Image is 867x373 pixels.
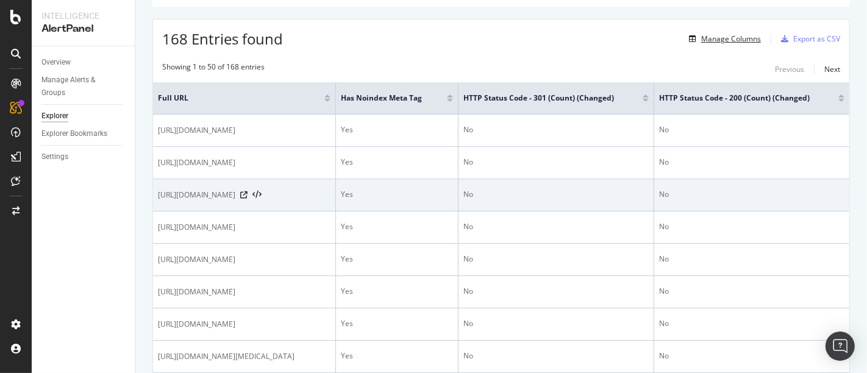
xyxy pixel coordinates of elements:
div: Explorer [41,110,68,123]
div: No [659,124,844,135]
button: Next [824,62,840,76]
a: Settings [41,151,126,163]
div: No [463,318,649,329]
div: No [463,157,649,168]
div: Showing 1 to 50 of 168 entries [162,62,265,76]
div: No [659,221,844,232]
span: 168 Entries found [162,29,283,49]
div: Yes [341,189,453,200]
a: Explorer Bookmarks [41,127,126,140]
a: Explorer [41,110,126,123]
div: Overview [41,56,71,69]
div: Manage Alerts & Groups [41,74,115,99]
div: Explorer Bookmarks [41,127,107,140]
span: HTTP Status Code - 200 (Count) (Changed) [659,93,820,104]
div: No [659,318,844,329]
div: Intelligence [41,10,125,22]
button: Manage Columns [684,32,761,46]
button: Previous [775,62,804,76]
div: Yes [341,318,453,329]
div: Yes [341,254,453,265]
div: No [463,286,649,297]
div: No [463,350,649,361]
div: AlertPanel [41,22,125,36]
div: Next [824,64,840,74]
div: No [659,286,844,297]
div: Settings [41,151,68,163]
div: No [463,189,649,200]
span: Has noindex Meta Tag [341,93,429,104]
span: [URL][DOMAIN_NAME] [158,254,235,266]
button: View HTML Source [252,191,262,199]
div: Yes [341,157,453,168]
div: Open Intercom Messenger [826,332,855,361]
span: [URL][DOMAIN_NAME] [158,221,235,233]
a: Visit Online Page [240,191,248,199]
div: No [659,350,844,361]
div: No [463,221,649,232]
span: [URL][DOMAIN_NAME] [158,124,235,137]
a: Manage Alerts & Groups [41,74,126,99]
div: Manage Columns [701,34,761,44]
span: [URL][DOMAIN_NAME] [158,318,235,330]
div: Previous [775,64,804,74]
span: [URL][DOMAIN_NAME] [158,157,235,169]
span: [URL][DOMAIN_NAME] [158,286,235,298]
div: No [659,254,844,265]
button: Export as CSV [776,29,840,49]
div: No [659,157,844,168]
div: Yes [341,124,453,135]
div: Yes [341,350,453,361]
a: Overview [41,56,126,69]
div: Yes [341,286,453,297]
span: Full URL [158,93,306,104]
div: No [659,189,844,200]
div: Export as CSV [793,34,840,44]
div: No [463,124,649,135]
span: HTTP Status Code - 301 (Count) (Changed) [463,93,624,104]
div: Yes [341,221,453,232]
span: [URL][DOMAIN_NAME] [158,189,235,201]
span: [URL][DOMAIN_NAME][MEDICAL_DATA] [158,350,294,363]
div: No [463,254,649,265]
